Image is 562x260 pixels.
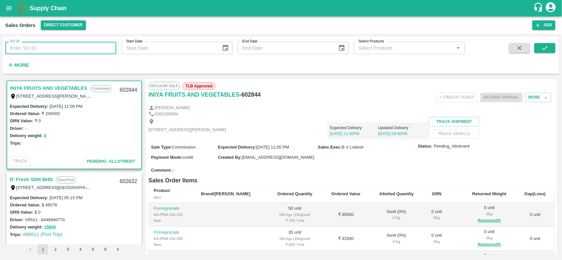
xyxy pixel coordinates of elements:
b: Returned Weight [472,191,507,196]
div: ₹ 900 / Unit [273,242,317,248]
div: 0 Kg [468,211,511,217]
p: [DATE] 11:00PM [330,131,378,137]
div: 0 Kg [468,235,511,241]
a: INIYA FRUITS AND VEGETABLES [148,90,240,99]
a: D’ Fresh SDN BHD [10,175,53,184]
div: 0 Kg [429,239,445,245]
button: Reasons(0) [468,217,511,225]
p: Updated Delivery [378,125,426,131]
label: - [25,126,26,131]
div: account of current user [545,1,557,15]
label: [STREET_ADDRESS][GEOGRAPHIC_DATA] [16,185,103,190]
div: ₹ 700 / Unit [273,218,317,224]
label: [DATE] 05:15 PM [49,195,82,200]
label: ₹ 245500 [41,111,60,116]
div: 0 unit [468,229,511,248]
label: Sales Exec : [318,145,342,150]
div: 0 unit [429,209,445,221]
div: 602844 [116,83,141,98]
label: Expected Delivery : [10,195,48,200]
button: Go to page 2 [50,244,61,255]
span: Commission [172,145,196,150]
button: Select DC [41,20,86,30]
input: End Date [238,42,333,54]
b: Ordered Value [331,191,360,196]
label: Delivery weight: [10,133,43,138]
td: 35 unit [267,227,322,251]
label: ₹ 0 [35,118,41,123]
td: ₹ 35000 [322,203,370,227]
label: Comment : [151,167,174,174]
td: 0 unit [516,203,554,227]
p: [PERSON_NAME] [154,105,190,111]
label: Expected Delivery : [10,104,48,109]
div: 0 Kg [375,239,418,245]
div: 500 kgs (10kg/unit) [273,212,317,218]
div: customer-support [533,2,545,14]
button: open drawer [1,1,16,16]
b: Gap(Loss) [524,191,546,196]
b: Product [154,188,170,193]
span: credit [183,155,193,160]
div: SKU [154,195,190,201]
div: KA-PRM-150-180 [154,236,190,242]
p: Pomegranate [154,229,190,236]
label: SO ID [10,39,20,44]
strong: More [14,62,29,68]
p: Fixed Price [56,177,76,183]
div: 0 unit ( 0 %) [375,209,418,221]
div: 602632 [116,174,141,189]
button: page 1 [38,244,48,255]
button: Reasons(0) [468,241,511,248]
b: Allotted Quantity [379,191,414,196]
button: Add [532,20,555,30]
label: Sale Type : [151,145,172,150]
div: KA-PRM-100-150 [154,212,190,218]
span: TLB Approved [182,82,215,90]
button: Go to page 5 [88,244,98,255]
label: GRN Value: [10,210,33,215]
p: 6383189584 [154,111,178,117]
input: Select Products [356,44,452,52]
label: Status: [418,143,433,150]
p: Expected Delivery [330,125,378,131]
label: VIRAJ - 8448946770 [25,217,65,222]
img: logo [16,2,30,15]
a: Supply Chain [30,4,533,13]
p: Commission [91,85,112,92]
button: 0 [44,132,46,140]
label: Delivery weight: [10,225,43,229]
button: Open [454,44,463,52]
p: Pomegranate [154,253,190,260]
label: Trips: [10,232,21,237]
p: Pomegranate [154,205,190,212]
label: End Date [242,39,257,44]
label: Ordered Value: [10,111,40,116]
b: GRN [432,191,442,196]
label: Ordered Value: [10,202,40,207]
span: [DATE] 11:00 PM [256,145,289,150]
label: Select Products [359,39,384,44]
label: Driver: [10,126,24,131]
b: Brand/[PERSON_NAME] [201,191,250,196]
label: $ 48576 [41,202,57,207]
button: Go to page 3 [63,244,73,255]
button: More [5,59,31,71]
nav: pagination navigation [24,244,124,255]
div: 0 unit [429,232,445,245]
button: Go to next page [113,244,123,255]
label: Expected Delivery : [218,145,256,150]
div: 0 Kg [375,215,418,221]
button: Choose date [219,42,232,54]
td: 0 unit [516,227,554,251]
button: 15840 [44,224,56,231]
div: 0 unit ( 0 %) [375,232,418,245]
span: [EMAIL_ADDRESS][DOMAIN_NAME] [242,155,314,160]
label: [STREET_ADDRESS][PERSON_NAME] [16,93,94,99]
label: [DATE] 11:00 PM [49,104,82,109]
td: ₹ 31500 [322,227,370,251]
div: New [154,218,190,224]
button: Choose date [335,42,348,54]
span: Please dispatch the trip before ending [480,94,522,100]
